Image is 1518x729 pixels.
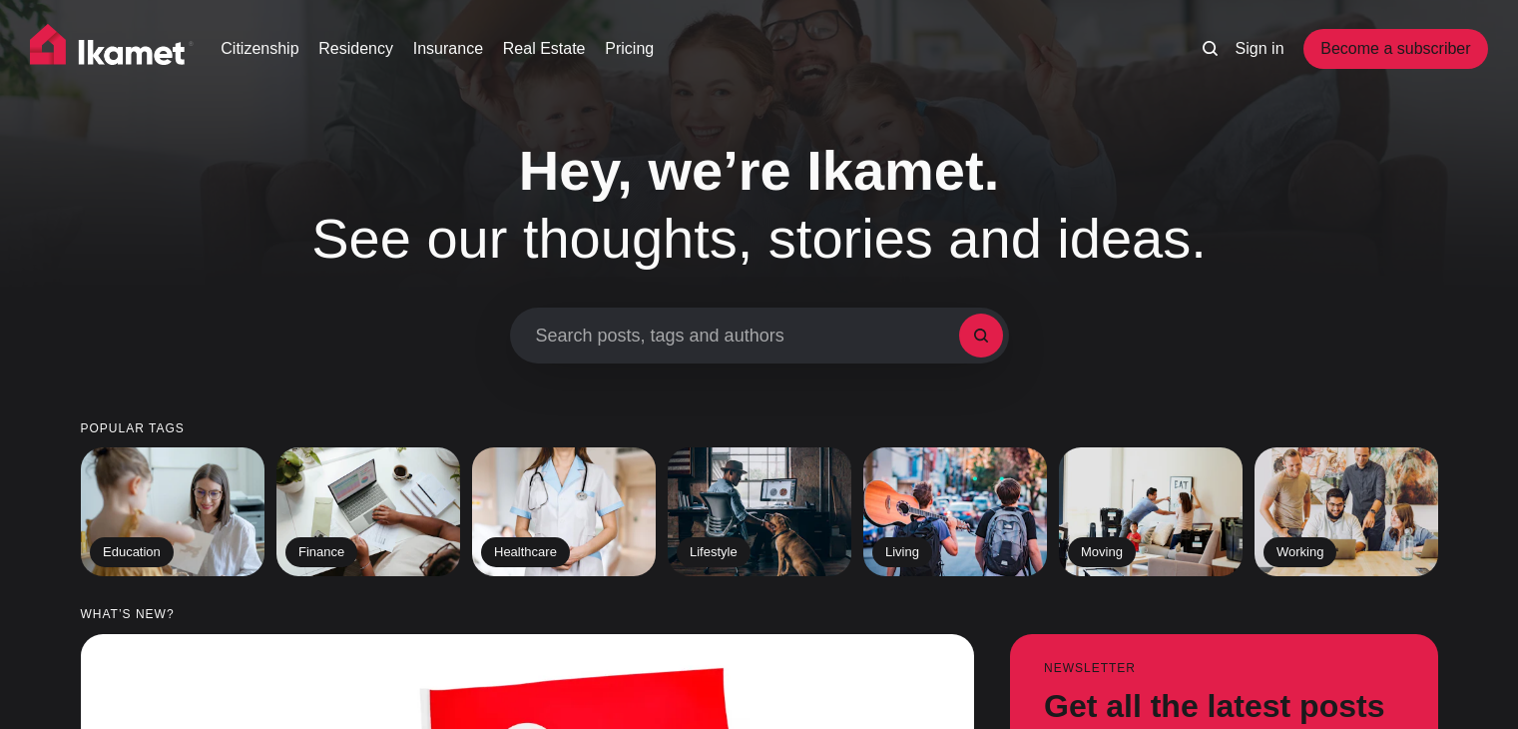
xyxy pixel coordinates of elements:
h1: See our thoughts, stories and ideas. [251,137,1268,271]
h2: Living [872,537,932,567]
a: Education [81,447,264,576]
a: Healthcare [472,447,656,576]
img: Ikamet home [30,24,194,74]
a: Finance [276,447,460,576]
a: Living [863,447,1047,576]
span: Hey, we’re Ikamet. [519,139,999,202]
h2: Working [1264,537,1336,567]
h2: Moving [1068,537,1136,567]
a: Working [1255,447,1438,576]
a: Citizenship [221,37,298,61]
h2: Lifestyle [677,537,751,567]
h2: Healthcare [481,537,570,567]
a: Become a subscriber [1303,29,1487,69]
a: Pricing [605,37,654,61]
a: Real Estate [503,37,586,61]
a: Sign in [1236,37,1284,61]
small: What’s new? [81,608,1438,621]
a: Moving [1059,447,1243,576]
h2: Finance [285,537,357,567]
h2: Education [90,537,174,567]
small: Newsletter [1044,662,1404,675]
a: Insurance [413,37,483,61]
a: Lifestyle [668,447,851,576]
small: Popular tags [81,422,1438,435]
span: Search posts, tags and authors [536,326,959,348]
a: Residency [318,37,393,61]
